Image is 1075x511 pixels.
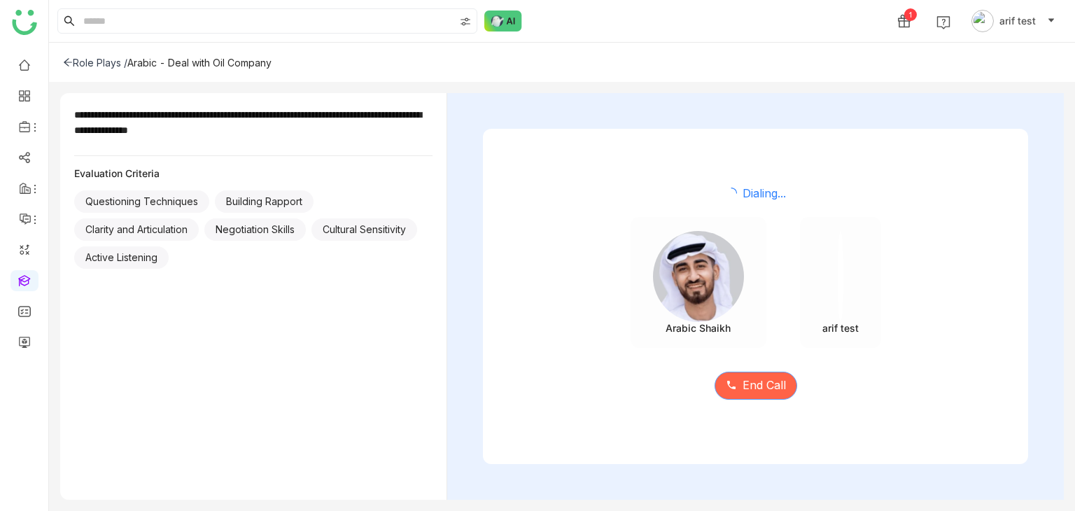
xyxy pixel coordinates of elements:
div: Arabic Shaikh [666,322,731,334]
button: arif test [969,10,1058,32]
img: ask-buddy-normal.svg [484,10,522,31]
div: Evaluation Criteria [74,167,433,179]
div: arif test [822,322,859,334]
span: End Call [743,377,786,394]
div: Negotiation Skills [204,218,306,241]
img: help.svg [936,15,950,29]
button: End Call [715,372,797,400]
img: 684abccfde261c4b36a4c026 [838,231,843,322]
div: Role Plays / [63,57,127,69]
span: arif test [999,13,1036,29]
div: Clarity and Articulation [74,218,199,241]
div: 1 [904,8,917,21]
div: Building Rapport [215,190,314,213]
img: logo [12,10,37,35]
img: 689c4d09a2c09d0bea1c05ba [653,231,744,322]
div: Cultural Sensitivity [311,218,417,241]
div: Dialing... [483,186,1028,200]
div: Questioning Techniques [74,190,209,213]
img: search-type.svg [460,16,471,27]
div: Arabic - Deal with Oil Company [127,57,272,69]
img: avatar [971,10,994,32]
div: Active Listening [74,246,169,269]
